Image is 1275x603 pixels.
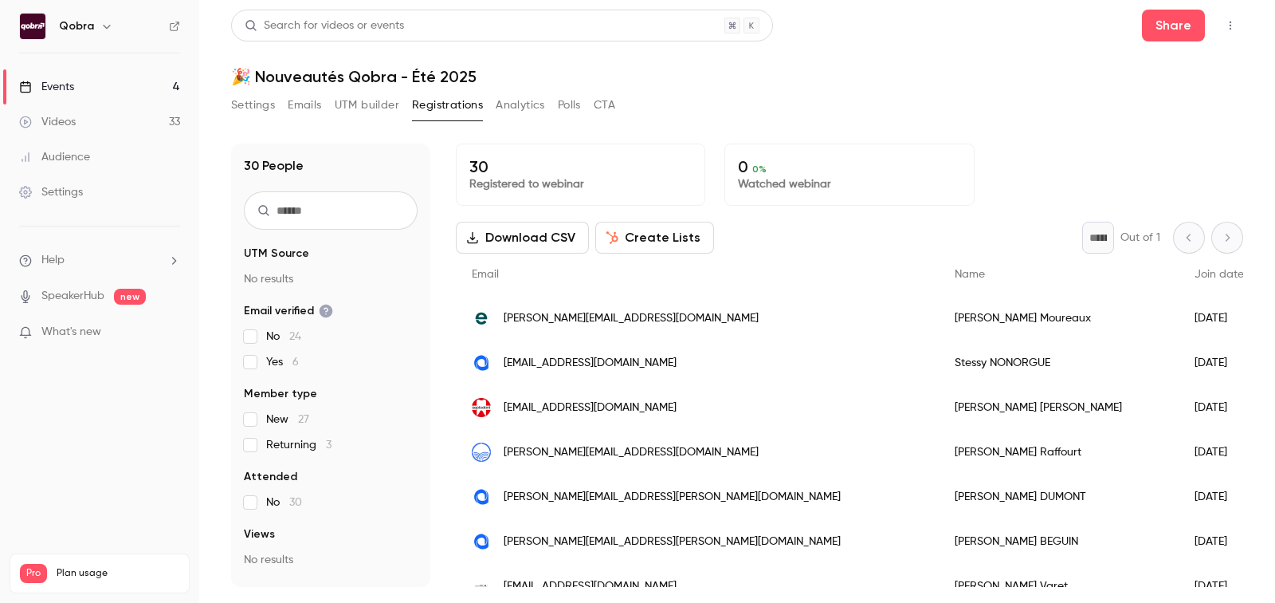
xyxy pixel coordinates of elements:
[1179,296,1260,341] div: [DATE]
[244,246,309,262] span: UTM Source
[114,289,146,305] span: new
[496,93,545,118] button: Analytics
[472,398,491,417] img: septodont.com
[939,475,1179,519] div: [PERSON_NAME] DUMONT
[504,355,677,372] span: [EMAIL_ADDRESS][DOMAIN_NAME]
[289,331,301,342] span: 24
[738,176,960,192] p: Watched webinar
[244,552,418,568] p: No results
[939,341,1179,385] div: Stessy NONORGUE
[1179,341,1260,385] div: [DATE]
[472,269,499,280] span: Email
[20,564,47,583] span: Pro
[19,184,83,200] div: Settings
[244,386,317,402] span: Member type
[59,18,94,34] h6: Qobra
[244,303,333,319] span: Email verified
[472,577,491,596] img: danielfeau.com
[1179,385,1260,430] div: [DATE]
[955,269,985,280] span: Name
[298,414,309,425] span: 27
[266,437,331,453] span: Returning
[469,176,692,192] p: Registered to webinar
[939,296,1179,341] div: [PERSON_NAME] Moureaux
[231,93,275,118] button: Settings
[472,443,491,462] img: agicap.com
[472,532,491,551] img: autosphere.fr
[558,93,581,118] button: Polls
[504,400,677,416] span: [EMAIL_ADDRESS][DOMAIN_NAME]
[939,519,1179,564] div: [PERSON_NAME] BEGUIN
[244,584,288,600] span: Referrer
[19,252,180,269] li: help-dropdown-opener
[41,288,104,305] a: SpeakerHub
[326,439,331,451] span: 3
[412,93,483,118] button: Registrations
[1195,269,1244,280] span: Join date
[57,567,179,580] span: Plan usage
[41,252,65,269] span: Help
[456,222,589,254] button: Download CSV
[244,526,275,542] span: Views
[504,578,677,595] span: [EMAIL_ADDRESS][DOMAIN_NAME]
[244,271,418,287] p: No results
[939,385,1179,430] div: [PERSON_NAME] [PERSON_NAME]
[504,444,759,461] span: [PERSON_NAME][EMAIL_ADDRESS][DOMAIN_NAME]
[266,412,309,428] span: New
[472,487,491,506] img: autosphere.fr
[1120,230,1160,246] p: Out of 1
[1179,430,1260,475] div: [DATE]
[1142,10,1205,41] button: Share
[19,79,74,95] div: Events
[292,357,299,368] span: 6
[266,329,301,345] span: No
[244,156,304,175] h1: 30 People
[504,310,759,327] span: [PERSON_NAME][EMAIL_ADDRESS][DOMAIN_NAME]
[266,495,302,510] span: No
[266,354,299,370] span: Yes
[594,93,615,118] button: CTA
[19,149,90,165] div: Audience
[939,430,1179,475] div: [PERSON_NAME] Raffourt
[752,164,767,175] span: 0 %
[1179,519,1260,564] div: [DATE]
[472,309,491,328] img: epackpro.com
[469,157,692,176] p: 30
[472,353,491,372] img: autosphere.fr
[288,93,321,118] button: Emails
[289,497,302,508] span: 30
[504,489,841,506] span: [PERSON_NAME][EMAIL_ADDRESS][PERSON_NAME][DOMAIN_NAME]
[20,14,45,39] img: Qobra
[595,222,714,254] button: Create Lists
[504,534,841,550] span: [PERSON_NAME][EMAIL_ADDRESS][PERSON_NAME][DOMAIN_NAME]
[19,114,76,130] div: Videos
[245,18,404,34] div: Search for videos or events
[231,67,1243,86] h1: 🎉 Nouveautés Qobra - Été 2025
[335,93,399,118] button: UTM builder
[1179,475,1260,519] div: [DATE]
[738,157,960,176] p: 0
[41,324,101,341] span: What's new
[244,469,297,485] span: Attended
